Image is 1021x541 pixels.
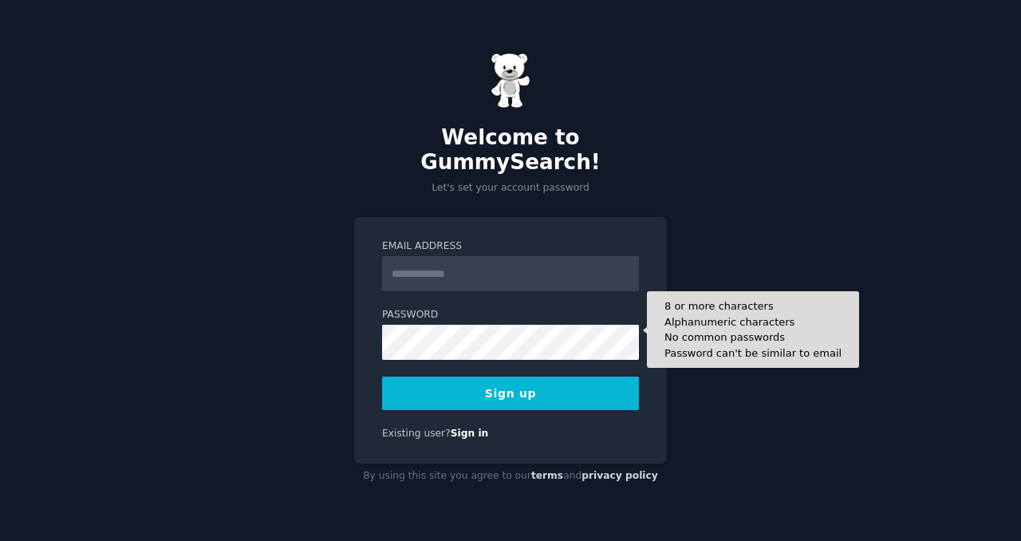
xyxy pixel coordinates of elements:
[581,470,658,481] a: privacy policy
[491,53,530,109] img: Gummy Bear
[354,464,667,489] div: By using this site you agree to our and
[382,308,639,322] label: Password
[382,239,639,254] label: Email Address
[382,428,451,439] span: Existing user?
[354,125,667,176] h2: Welcome to GummySearch!
[451,428,489,439] a: Sign in
[531,470,563,481] a: terms
[382,377,639,410] button: Sign up
[354,181,667,195] p: Let's set your account password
